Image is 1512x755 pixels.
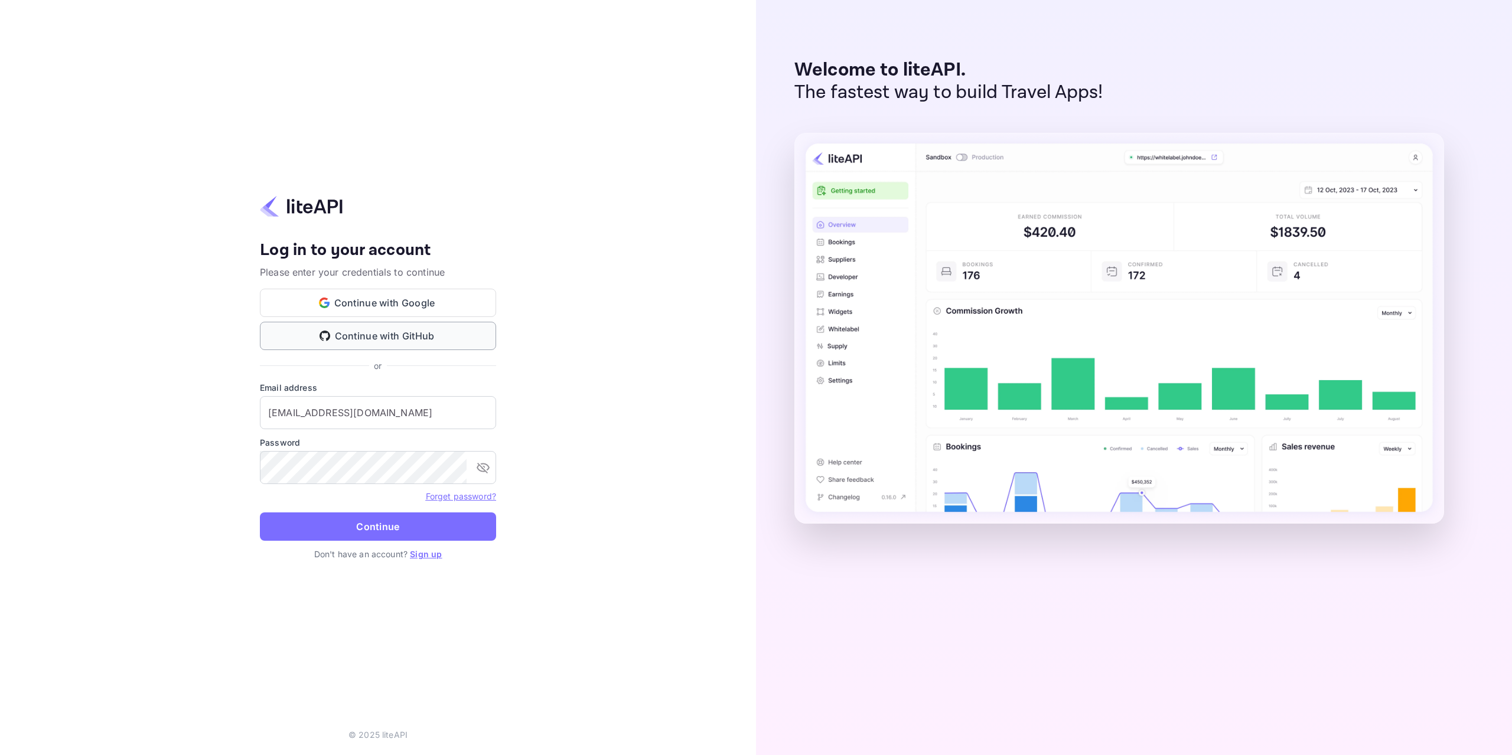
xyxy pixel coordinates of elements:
[794,133,1444,524] img: liteAPI Dashboard Preview
[260,436,496,449] label: Password
[260,396,496,429] input: Enter your email address
[794,59,1103,81] p: Welcome to liteAPI.
[260,548,496,560] p: Don't have an account?
[260,322,496,350] button: Continue with GitHub
[260,289,496,317] button: Continue with Google
[471,456,495,479] button: toggle password visibility
[260,381,496,394] label: Email address
[426,490,496,502] a: Forget password?
[410,549,442,559] a: Sign up
[426,491,496,501] a: Forget password?
[260,265,496,279] p: Please enter your credentials to continue
[794,81,1103,104] p: The fastest way to build Travel Apps!
[260,195,343,218] img: liteapi
[348,728,408,741] p: © 2025 liteAPI
[260,240,496,261] h4: Log in to your account
[374,359,382,372] p: or
[260,512,496,541] button: Continue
